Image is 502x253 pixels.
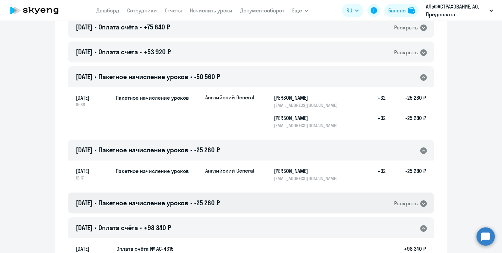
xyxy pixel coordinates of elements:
span: Оплата счёта [98,23,138,31]
img: balance [408,7,415,14]
span: [DATE] [76,224,92,232]
span: Пакетное начисление уроков [98,199,188,207]
span: Оплата счёта [98,224,138,232]
p: [EMAIL_ADDRESS][DOMAIN_NAME] [274,176,341,181]
button: Балансbalance [384,4,419,17]
span: +53 920 ₽ [144,48,171,56]
span: • [190,199,192,207]
span: Оплата счёта [98,48,138,56]
a: Начислить уроки [190,7,232,14]
p: [EMAIL_ADDRESS][DOMAIN_NAME] [274,102,341,108]
h5: -25 280 ₽ [386,94,426,108]
p: Английский General [205,94,254,101]
span: • [94,73,96,81]
span: [DATE] [76,94,110,102]
span: • [190,73,192,81]
h5: Пакетное начисление уроков [116,167,200,175]
span: Ещё [292,7,302,14]
span: • [140,23,142,31]
span: +98 340 ₽ [144,224,171,232]
h5: -25 280 ₽ [386,114,426,128]
span: RU [346,7,352,14]
h5: -25 280 ₽ [386,167,426,181]
p: Английский General [205,167,254,174]
span: [DATE] [76,167,110,175]
h5: +32 [365,114,386,128]
span: • [190,146,192,154]
p: АЛЬФАСТРАХОВАНИЕ, АО, Предоплата [426,3,487,18]
h5: Пакетное начисление уроков [116,94,200,102]
button: АЛЬФАСТРАХОВАНИЕ, АО, Предоплата [423,3,496,18]
span: [DATE] [76,146,92,154]
span: [DATE] [76,73,92,81]
h5: Оплата счёта № AC-4615 [116,245,174,253]
h5: [PERSON_NAME] [274,114,341,122]
span: [DATE] [76,48,92,56]
span: • [140,48,142,56]
button: RU [342,4,363,17]
span: -25 280 ₽ [194,199,220,207]
span: Пакетное начисление уроков [98,73,188,81]
div: Раскрыть [394,199,418,208]
div: Раскрыть [394,48,418,57]
span: [DATE] [76,245,111,253]
span: -50 560 ₽ [194,73,220,81]
button: Ещё [292,4,309,17]
span: • [94,146,96,154]
h5: [PERSON_NAME] [274,167,341,175]
div: Раскрыть [394,24,418,32]
span: -25 280 ₽ [194,146,220,154]
a: Дашборд [96,7,119,14]
span: +75 840 ₽ [144,23,170,31]
span: • [94,23,96,31]
span: [DATE] [76,199,92,207]
a: Документооборот [240,7,284,14]
div: Баланс [388,7,406,14]
span: [DATE] [76,23,92,31]
p: [EMAIL_ADDRESS][DOMAIN_NAME] [274,123,341,128]
span: • [140,224,142,232]
span: 15:36 [76,102,110,108]
span: 12:17 [76,175,110,181]
span: • [94,199,96,207]
h5: +32 [365,167,386,181]
a: Отчеты [165,7,182,14]
h5: [PERSON_NAME] [274,94,341,102]
span: • [94,48,96,56]
h5: +32 [365,94,386,108]
a: Сотрудники [127,7,157,14]
span: • [94,224,96,232]
span: Пакетное начисление уроков [98,146,188,154]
